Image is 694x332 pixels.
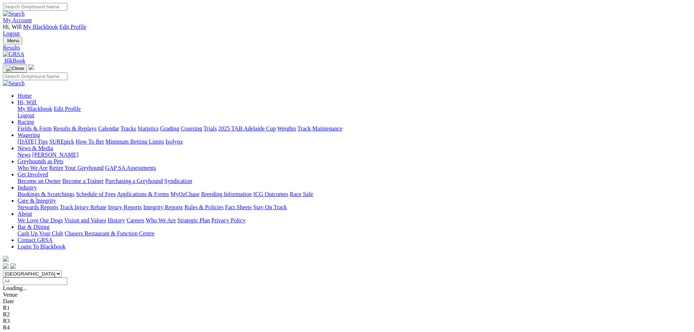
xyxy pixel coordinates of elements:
[17,237,52,243] a: Contact GRSA
[4,58,26,64] span: BlkBook
[17,119,34,125] a: Racing
[17,112,34,118] a: Logout
[3,24,691,37] div: My Account
[17,152,31,158] a: News
[49,165,104,171] a: Retire Your Greyhound
[138,125,159,132] a: Statistics
[17,106,691,119] div: Hi, Will
[64,230,154,237] a: Chasers Restaurant & Function Centre
[17,198,56,204] a: Care & Integrity
[17,138,48,145] a: [DATE] Tips
[17,217,691,224] div: About
[3,292,691,298] div: Venue
[10,263,16,269] img: twitter.svg
[76,191,115,197] a: Schedule of Fees
[23,24,58,30] a: My Blackbook
[98,125,119,132] a: Calendar
[3,263,9,269] img: facebook.svg
[62,178,104,184] a: Become a Trainer
[107,217,125,223] a: History
[17,171,48,177] a: Get Involved
[17,158,63,164] a: Greyhounds as Pets
[3,65,27,73] button: Toggle navigation
[60,204,106,210] a: Track Injury Rebate
[17,178,691,184] div: Get Involved
[17,178,61,184] a: Become an Owner
[3,37,22,44] button: Toggle navigation
[17,191,691,198] div: Industry
[126,217,144,223] a: Careers
[184,204,224,210] a: Rules & Policies
[17,191,74,197] a: Bookings & Scratchings
[17,165,48,171] a: Who We Are
[298,125,342,132] a: Track Maintenance
[49,138,74,145] a: SUREpick
[7,38,19,43] span: Menu
[143,204,183,210] a: Integrity Reports
[17,211,32,217] a: About
[17,230,691,237] div: Bar & Dining
[108,204,142,210] a: Injury Reports
[3,58,26,64] a: BlkBook
[3,311,691,318] div: R2
[3,3,67,11] input: Search
[117,191,169,197] a: Applications & Forms
[201,191,252,197] a: Breeding Information
[17,204,58,210] a: Stewards Reports
[17,152,691,158] div: News & Media
[181,125,202,132] a: Coursing
[164,178,192,184] a: Syndication
[253,191,288,197] a: ICG Outcomes
[3,51,24,58] img: GRSA
[3,24,22,30] span: Hi, Will
[64,217,106,223] a: Vision and Values
[17,125,691,132] div: Racing
[17,224,50,230] a: Bar & Dining
[3,80,25,87] img: Search
[218,125,276,132] a: 2025 TAB Adelaide Cup
[17,93,32,99] a: Home
[59,24,86,30] a: Edit Profile
[3,44,691,51] a: Results
[17,243,66,250] a: Login To Blackbook
[17,230,63,237] a: Cash Up Your Club
[17,217,63,223] a: We Love Our Dogs
[3,256,9,262] img: logo-grsa-white.png
[3,324,691,331] div: R4
[203,125,217,132] a: Trials
[277,125,296,132] a: Weights
[3,17,32,23] a: My Account
[6,66,24,71] img: Close
[105,178,163,184] a: Purchasing a Greyhound
[17,99,36,105] span: Hi, Will
[253,204,287,210] a: Stay On Track
[17,165,691,171] div: Greyhounds as Pets
[290,191,313,197] a: Race Safe
[3,285,27,291] span: Loading...
[121,125,136,132] a: Tracks
[76,138,104,145] a: How To Bet
[160,125,179,132] a: Grading
[53,125,97,132] a: Results & Replays
[54,106,81,112] a: Edit Profile
[28,64,34,70] img: logo-grsa-white.png
[17,125,52,132] a: Fields & Form
[17,145,53,151] a: News & Media
[3,277,67,285] input: Select date
[105,138,164,145] a: Minimum Betting Limits
[177,217,210,223] a: Strategic Plan
[17,132,40,138] a: Wagering
[17,204,691,211] div: Care & Integrity
[17,106,52,112] a: My Blackbook
[17,138,691,145] div: Wagering
[105,165,156,171] a: GAP SA Assessments
[32,152,78,158] a: [PERSON_NAME]
[3,318,691,324] div: R3
[17,184,37,191] a: Industry
[3,298,691,305] div: Date
[3,30,20,36] a: Logout
[3,305,691,311] div: R1
[146,217,176,223] a: Who We Are
[170,191,200,197] a: MyOzChase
